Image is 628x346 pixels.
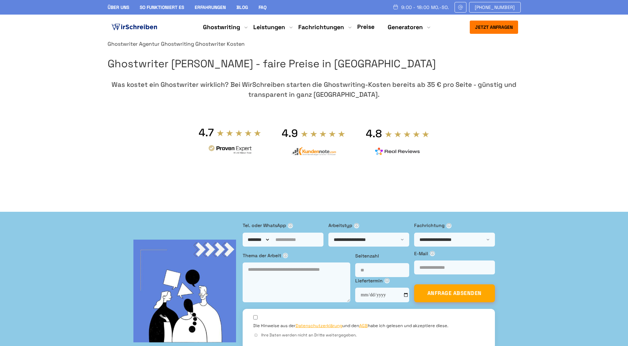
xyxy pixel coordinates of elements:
img: Email [458,5,463,10]
label: Die Hinweise aus der und den habe ich gelesen und akzeptiere diese. [253,323,448,329]
div: 4.7 [199,126,214,139]
label: Tel. oder WhatsApp [243,222,323,229]
a: Preise [357,23,374,30]
img: stars [301,130,346,138]
span: [PHONE_NUMBER] [475,5,515,10]
img: Schedule [393,4,399,10]
label: E-Mail [414,250,495,257]
label: Liefertermin [355,277,409,284]
button: Jetzt anfragen [470,21,518,34]
span: ⓘ [288,223,293,228]
span: ⓘ [283,253,288,258]
a: [PHONE_NUMBER] [469,2,521,13]
span: ⓘ [430,251,435,256]
a: FAQ [259,4,266,10]
a: Ghostwriting [203,23,240,31]
span: Ghostwriter Kosten [195,40,245,47]
a: Ghostwriting [161,40,194,47]
span: ⓘ [384,278,390,283]
img: logo ghostwriter-österreich [110,22,159,32]
label: Thema der Arbeit [243,252,350,259]
label: Arbeitstyp [328,222,409,229]
img: realreviews [375,147,420,155]
span: ⓘ [354,223,359,228]
a: Ghostwriter Agentur [108,40,160,47]
a: Erfahrungen [195,4,226,10]
img: bg [133,240,236,342]
div: 4.8 [366,127,382,140]
a: Fachrichtungen [298,23,344,31]
img: stars [217,129,262,137]
img: kundennote [291,147,336,156]
div: Was kostet ein Ghostwriter wirklich? Bei WirSchreiben starten die Ghostwriting-Kosten bereits ab ... [108,80,521,99]
a: Generatoren [388,23,423,31]
a: Datenschutzerklärung [296,323,342,328]
div: 4.9 [282,127,298,140]
a: So funktioniert es [140,4,184,10]
label: Seitenzahl [355,252,409,259]
a: Leistungen [253,23,285,31]
a: AGB [359,323,368,328]
a: Blog [236,4,248,10]
div: Ihre Daten werden nicht an Dritte weitergegeben. [253,332,484,338]
h1: Ghostwriter [PERSON_NAME] - faire Preise in [GEOGRAPHIC_DATA] [108,55,521,72]
span: ⓘ [446,223,452,228]
span: 9:00 - 18:00 Mo.-So. [401,5,449,10]
label: Fachrichtung [414,222,495,229]
span: ⓘ [253,333,259,338]
button: ANFRAGE ABSENDEN [414,284,495,302]
a: Über uns [108,4,129,10]
img: stars [385,131,430,138]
